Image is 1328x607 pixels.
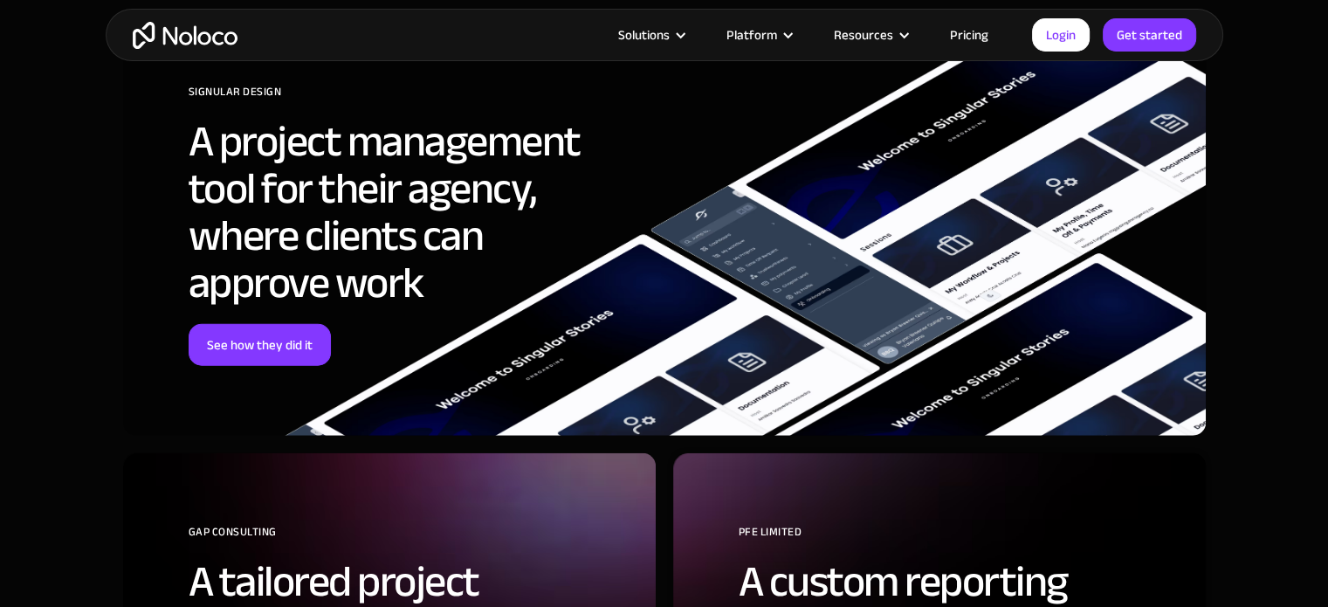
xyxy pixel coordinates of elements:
div: SIGNULAR DESIGN [189,79,630,118]
a: home [133,22,237,49]
div: Resources [834,24,893,46]
div: Platform [726,24,777,46]
div: PFE Limited [739,519,1180,558]
div: GAP Consulting [189,519,630,558]
a: Get started [1103,18,1196,52]
div: Solutions [618,24,670,46]
a: See how they did it [189,324,331,366]
div: Platform [705,24,812,46]
a: Pricing [928,24,1010,46]
a: Login [1032,18,1090,52]
div: Resources [812,24,928,46]
div: Solutions [596,24,705,46]
h2: A project management tool for their agency, where clients can approve work [189,118,630,307]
